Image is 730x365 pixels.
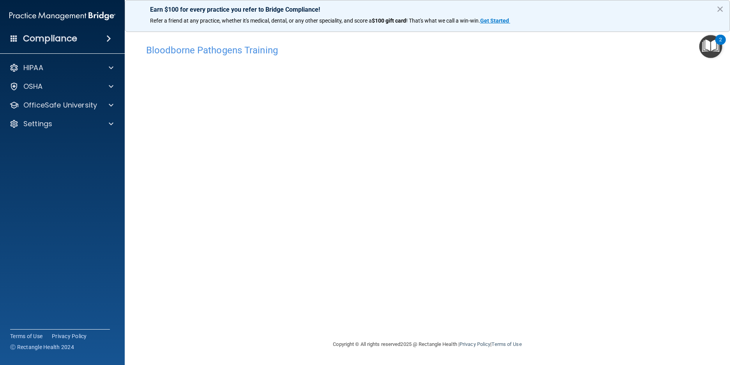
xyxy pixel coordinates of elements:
span: Ⓒ Rectangle Health 2024 [10,343,74,351]
button: Close [716,3,724,15]
img: PMB logo [9,8,115,24]
strong: Get Started [480,18,509,24]
a: HIPAA [9,63,113,72]
span: ! That's what we call a win-win. [406,18,480,24]
a: Privacy Policy [52,332,87,340]
span: Refer a friend at any practice, whether it's medical, dental, or any other speciality, and score a [150,18,372,24]
h4: Compliance [23,33,77,44]
a: Settings [9,119,113,129]
p: Earn $100 for every practice you refer to Bridge Compliance! [150,6,705,13]
h4: Bloodborne Pathogens Training [146,45,709,55]
p: OSHA [23,82,43,91]
div: 2 [719,40,722,50]
a: Terms of Use [10,332,42,340]
a: Get Started [480,18,510,24]
a: OSHA [9,82,113,91]
a: Terms of Use [491,341,521,347]
p: OfficeSafe University [23,101,97,110]
p: HIPAA [23,63,43,72]
button: Open Resource Center, 2 new notifications [699,35,722,58]
strong: $100 gift card [372,18,406,24]
a: Privacy Policy [460,341,490,347]
a: OfficeSafe University [9,101,113,110]
iframe: bbp [146,60,709,299]
p: Settings [23,119,52,129]
div: Copyright © All rights reserved 2025 @ Rectangle Health | | [285,332,570,357]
